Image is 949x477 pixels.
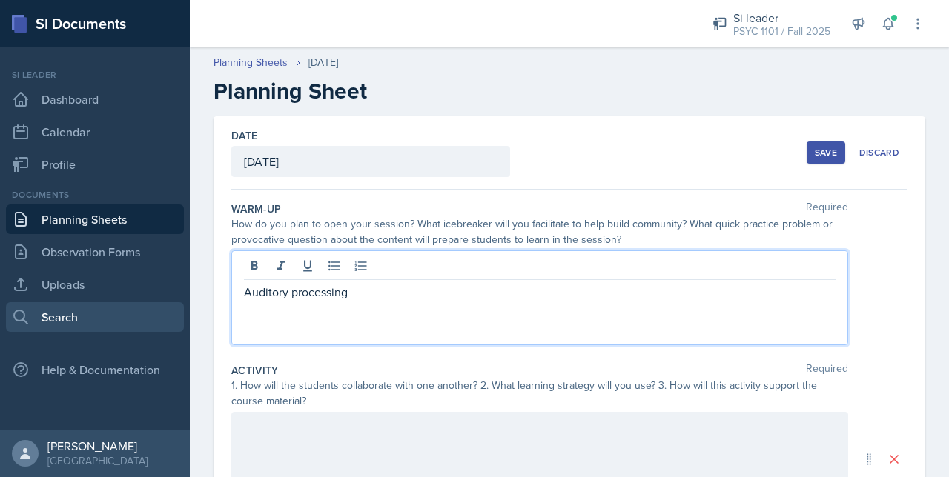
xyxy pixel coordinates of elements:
div: [PERSON_NAME] [47,438,148,453]
a: Planning Sheets [6,204,184,234]
label: Activity [231,363,279,378]
a: Planning Sheets [214,55,288,70]
div: [GEOGRAPHIC_DATA] [47,453,148,468]
div: 1. How will the students collaborate with one another? 2. What learning strategy will you use? 3.... [231,378,848,409]
div: Si leader [733,9,830,27]
button: Discard [851,141,907,164]
span: Required [806,363,848,378]
div: Documents [6,188,184,201]
div: How do you plan to open your session? What icebreaker will you facilitate to help build community... [231,216,848,247]
div: Save [815,147,837,159]
a: Uploads [6,270,184,299]
label: Warm-Up [231,201,281,216]
button: Save [807,141,845,164]
span: Required [806,201,848,216]
a: Calendar [6,117,184,147]
a: Search [6,302,184,332]
h2: Planning Sheet [214,78,925,104]
div: PSYC 1101 / Fall 2025 [733,24,830,39]
a: Profile [6,150,184,179]
label: Date [231,128,257,143]
p: Auditory processing [244,283,836,301]
div: Si leader [6,68,184,81]
div: Discard [859,147,899,159]
a: Dashboard [6,84,184,114]
div: [DATE] [308,55,338,70]
div: Help & Documentation [6,355,184,384]
a: Observation Forms [6,237,184,267]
